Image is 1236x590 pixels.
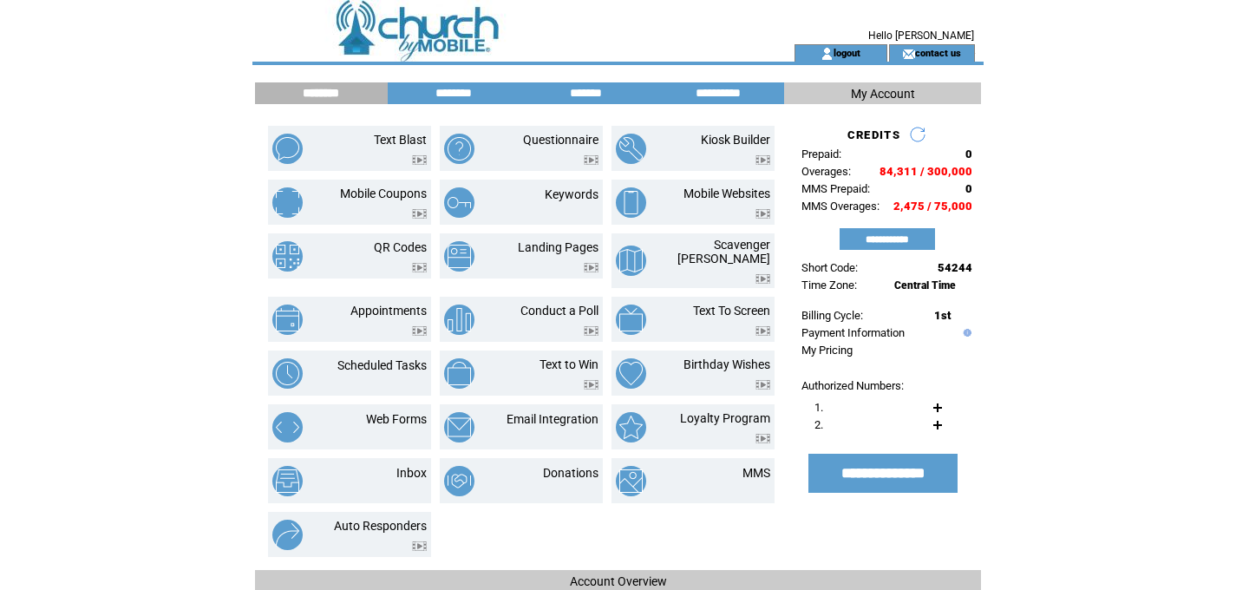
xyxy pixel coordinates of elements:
span: 2. [814,418,823,431]
img: account_icon.gif [821,47,834,61]
img: video.png [412,209,427,219]
img: video.png [412,541,427,551]
a: Loyalty Program [680,411,770,425]
span: Hello [PERSON_NAME] [868,29,974,42]
img: video.png [755,434,770,443]
span: MMS Overages: [801,200,880,213]
a: Donations [543,466,598,480]
img: qr-codes.png [272,241,303,272]
img: video.png [412,263,427,272]
img: video.png [755,274,770,284]
img: text-to-screen.png [616,305,646,335]
span: 0 [965,182,972,195]
img: video.png [755,380,770,390]
a: MMS [742,466,770,480]
span: 0 [965,147,972,161]
img: video.png [584,326,598,336]
a: Inbox [396,466,427,480]
a: QR Codes [374,240,427,254]
img: video.png [755,155,770,165]
img: inbox.png [272,466,303,496]
img: loyalty-program.png [616,412,646,442]
a: Mobile Coupons [340,187,427,200]
a: Text Blast [374,133,427,147]
a: Conduct a Poll [520,304,598,318]
span: 84,311 / 300,000 [880,165,972,178]
span: Prepaid: [801,147,841,161]
img: video.png [584,380,598,390]
span: My Account [851,87,915,101]
span: 2,475 / 75,000 [893,200,972,213]
span: 54244 [938,261,972,274]
img: video.png [584,263,598,272]
img: help.gif [959,329,971,337]
img: appointments.png [272,305,303,335]
span: 1. [814,401,823,414]
a: Text to Win [540,357,598,371]
img: landing-pages.png [444,241,474,272]
span: Account Overview [570,574,667,588]
a: Scheduled Tasks [337,358,427,372]
span: Overages: [801,165,851,178]
a: Birthday Wishes [683,357,770,371]
span: Billing Cycle: [801,309,863,322]
img: scavenger-hunt.png [616,246,646,276]
img: text-blast.png [272,134,303,164]
span: 1st [934,309,951,322]
img: video.png [755,209,770,219]
img: text-to-win.png [444,358,474,389]
a: Text To Screen [693,304,770,318]
a: Mobile Websites [683,187,770,200]
a: Keywords [545,187,598,201]
a: Web Forms [366,412,427,426]
img: web-forms.png [272,412,303,442]
img: video.png [755,326,770,336]
a: Email Integration [507,412,598,426]
img: questionnaire.png [444,134,474,164]
a: Appointments [350,304,427,318]
img: mobile-coupons.png [272,187,303,218]
img: conduct-a-poll.png [444,305,474,335]
img: keywords.png [444,187,474,218]
a: Questionnaire [523,133,598,147]
img: kiosk-builder.png [616,134,646,164]
img: donations.png [444,466,474,496]
img: contact_us_icon.gif [902,47,915,61]
img: email-integration.png [444,412,474,442]
a: contact us [915,47,961,58]
img: birthday-wishes.png [616,358,646,389]
span: Short Code: [801,261,858,274]
a: My Pricing [801,344,853,357]
a: Kiosk Builder [701,133,770,147]
a: Landing Pages [518,240,598,254]
span: Time Zone: [801,279,857,292]
img: mobile-websites.png [616,187,646,218]
img: auto-responders.png [272,520,303,550]
a: Auto Responders [334,519,427,533]
span: CREDITS [847,128,900,141]
a: Payment Information [801,326,905,339]
a: logout [834,47,860,58]
span: Central Time [894,279,956,292]
span: Authorized Numbers: [801,379,904,392]
span: MMS Prepaid: [801,182,870,195]
img: scheduled-tasks.png [272,358,303,389]
img: video.png [412,155,427,165]
img: video.png [412,326,427,336]
a: Scavenger [PERSON_NAME] [677,238,770,265]
img: video.png [584,155,598,165]
img: mms.png [616,466,646,496]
